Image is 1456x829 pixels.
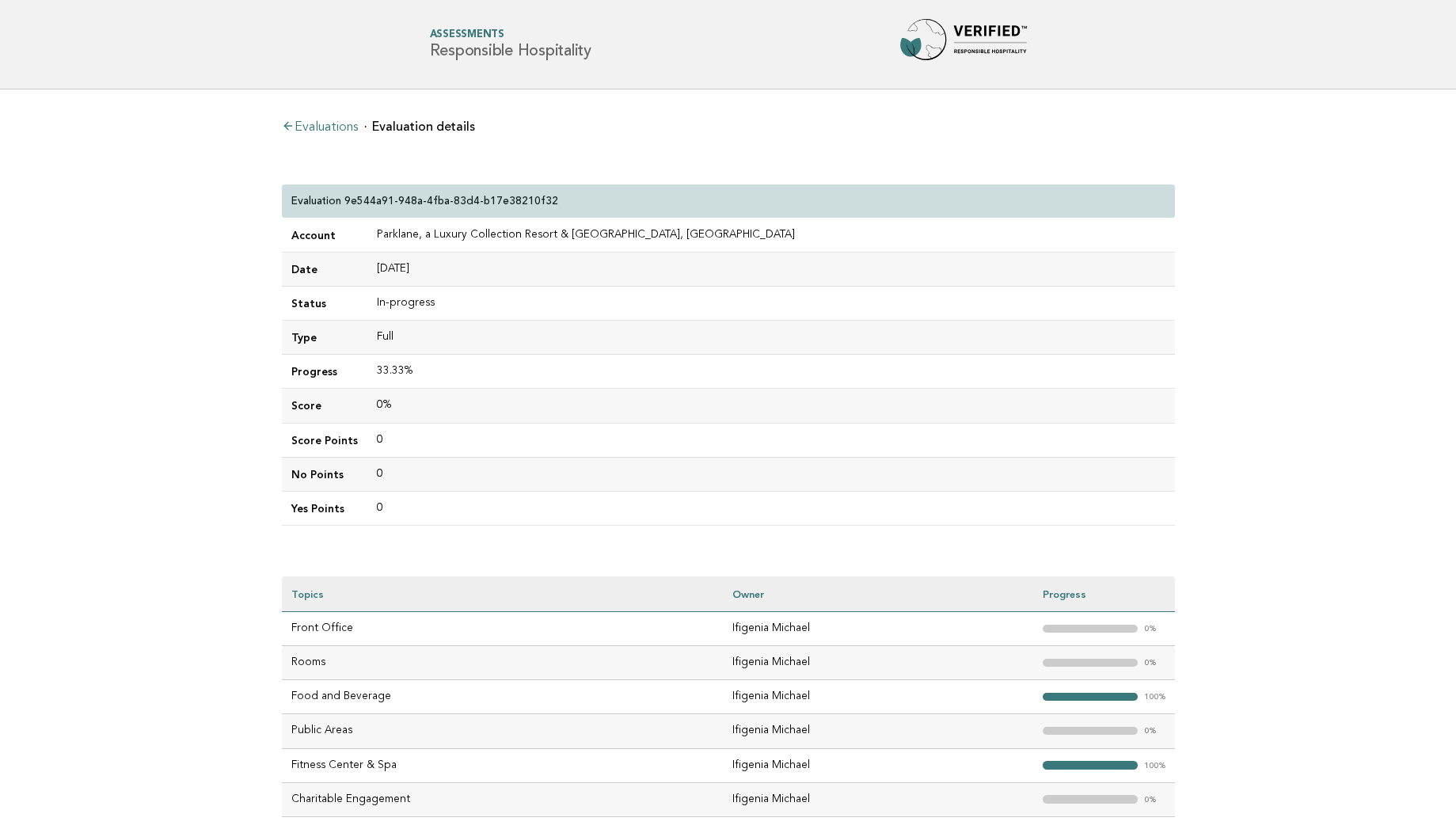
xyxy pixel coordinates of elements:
span: Assessments [430,30,591,40]
td: 0 [367,491,1175,525]
th: Topics [282,576,724,612]
th: Owner [723,576,1032,612]
td: Front Office [282,612,724,646]
td: Date [282,253,367,287]
td: In-progress [367,287,1175,321]
td: Score Points [282,423,367,457]
td: Yes Points [282,491,367,525]
td: Progress [282,355,367,389]
em: 100% [1144,693,1165,702]
em: 0% [1144,659,1158,667]
td: Account [282,219,367,253]
td: Ifigenia Michael [723,782,1032,816]
td: 0 [367,457,1175,491]
td: 33.33% [367,355,1175,389]
td: [DATE] [367,253,1175,287]
li: Evaluation details [364,120,475,133]
td: Charitable Engagement [282,782,724,816]
em: 0% [1144,796,1158,804]
td: Ifigenia Michael [723,646,1032,680]
td: Status [282,287,367,321]
td: Score [282,389,367,423]
td: Food and Beverage [282,680,724,714]
td: Ifigenia Michael [723,680,1032,714]
h1: Responsible Hospitality [430,30,591,59]
td: Parklane, a Luxury Collection Resort & [GEOGRAPHIC_DATA], [GEOGRAPHIC_DATA] [367,219,1175,253]
th: Progress [1033,576,1175,612]
td: Type [282,321,367,355]
em: 100% [1144,762,1165,770]
td: No Points [282,457,367,491]
td: Full [367,321,1175,355]
em: 0% [1144,727,1158,736]
a: Evaluations [282,121,358,134]
td: Rooms [282,646,724,680]
td: 0 [367,423,1175,457]
img: Forbes Travel Guide [900,19,1027,70]
td: Fitness Center & Spa [282,748,724,782]
em: 0% [1144,625,1158,633]
td: Public Areas [282,714,724,748]
td: Ifigenia Michael [723,714,1032,748]
p: Evaluation 9e544a91-948a-4fba-83d4-b17e38210f32 [291,194,558,208]
td: Ifigenia Michael [723,748,1032,782]
td: 0% [367,389,1175,423]
strong: "> [1043,693,1138,702]
strong: "> [1043,761,1138,770]
td: Ifigenia Michael [723,612,1032,646]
